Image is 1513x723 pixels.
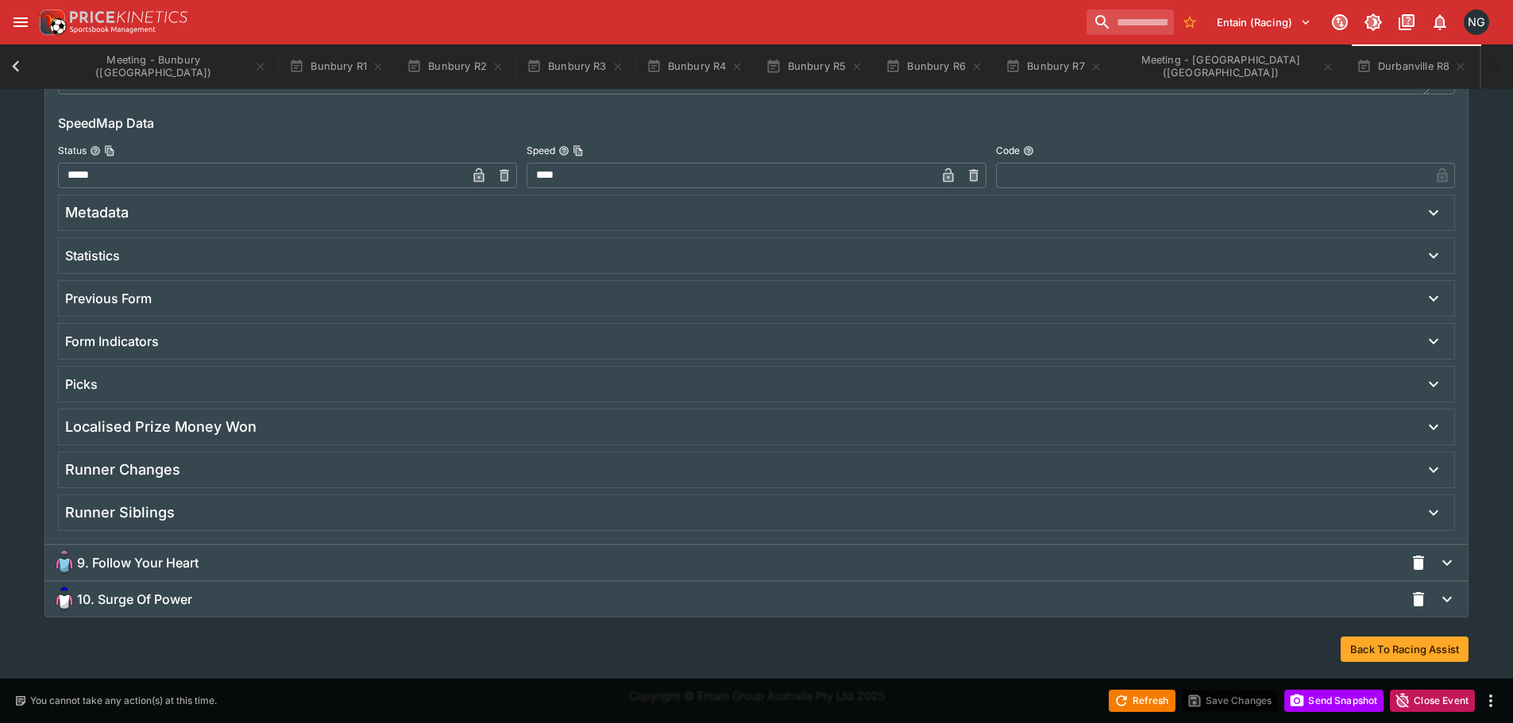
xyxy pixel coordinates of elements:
button: more [1481,691,1500,710]
button: Send Snapshot [1284,690,1384,712]
button: Bunbury R5 [756,44,873,89]
button: Bunbury R3 [517,44,634,89]
button: Code [1023,145,1034,156]
img: surge-of-power_64x64.png [52,586,77,612]
button: Meeting - Durbanville (SAF) [1115,44,1344,89]
h5: Metadata [65,203,129,221]
img: PriceKinetics [70,11,187,23]
button: Nick Goss [1459,5,1494,40]
button: Meeting - Bunbury (AUS) [48,44,276,89]
button: Copy To Clipboard [104,145,115,156]
button: Copy To Clipboard [573,145,584,156]
h6: SpeedMap Data [58,113,1455,133]
span: 9. Follow Your Heart [77,555,199,571]
button: StatusCopy To Clipboard [90,145,101,156]
button: Bunbury R1 [280,44,394,89]
button: Bunbury R7 [996,44,1112,89]
button: Bunbury R6 [876,44,993,89]
button: Select Tenant [1207,10,1321,35]
p: You cannot take any action(s) at this time. [30,694,217,708]
h6: Previous Form [65,290,152,307]
p: Code [996,144,1020,157]
img: PriceKinetics Logo [35,6,67,38]
p: Status [58,144,87,157]
button: open drawer [6,8,35,37]
img: Sportsbook Management [70,26,156,33]
div: Nick Goss [1464,10,1489,35]
button: Bunbury R4 [637,44,754,89]
h5: Runner Changes [65,460,180,479]
button: Back To Racing Assist [1341,636,1469,662]
button: Refresh [1109,690,1175,712]
button: No Bookmarks [1177,10,1202,35]
h6: Picks [65,376,98,393]
button: SpeedCopy To Clipboard [558,145,569,156]
img: follow-your-heart_64x64.png [52,550,77,575]
h5: Runner Siblings [65,503,175,521]
input: search [1087,10,1174,35]
button: Durbanville R8 [1347,44,1476,89]
h6: Form Indicators [65,333,159,350]
button: Bunbury R2 [397,44,514,89]
button: Notifications [1426,8,1454,37]
button: Connected to PK [1326,8,1354,37]
p: Speed [527,144,555,157]
button: Close Event [1390,690,1475,712]
button: Documentation [1392,8,1421,37]
span: 10. Surge Of Power [77,591,192,608]
button: Toggle light/dark mode [1359,8,1388,37]
h5: Localised Prize Money Won [65,417,257,436]
h6: Statistics [65,248,120,264]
